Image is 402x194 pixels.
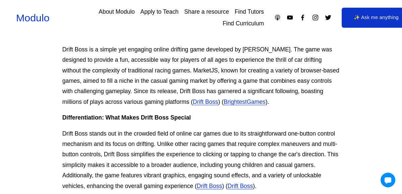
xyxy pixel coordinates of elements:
[193,99,218,105] a: Drift Boss
[62,129,340,191] p: Drift Boss stands out in the crowded field of online car games due to its straightforward one-but...
[140,6,179,18] a: Apply to Teach
[16,12,50,23] a: Modulo
[274,14,281,21] a: Apple Podcasts
[223,18,264,29] a: Find Curriculum
[325,14,332,21] a: Twitter
[224,99,266,105] a: BrightestGames
[234,6,264,18] a: Find Tutors
[299,14,306,21] a: Facebook
[62,44,340,107] p: Drift Boss is a simple yet engaging online drifting game developed by [PERSON_NAME]. The game was...
[184,6,229,18] a: Share a resource
[286,14,293,21] a: YouTube
[197,183,222,189] a: Drift Boss
[227,183,253,189] a: Drift Boss
[62,114,191,121] strong: Differentiation: What Makes Drift Boss Special
[312,14,319,21] a: Instagram
[99,6,135,18] a: About Modulo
